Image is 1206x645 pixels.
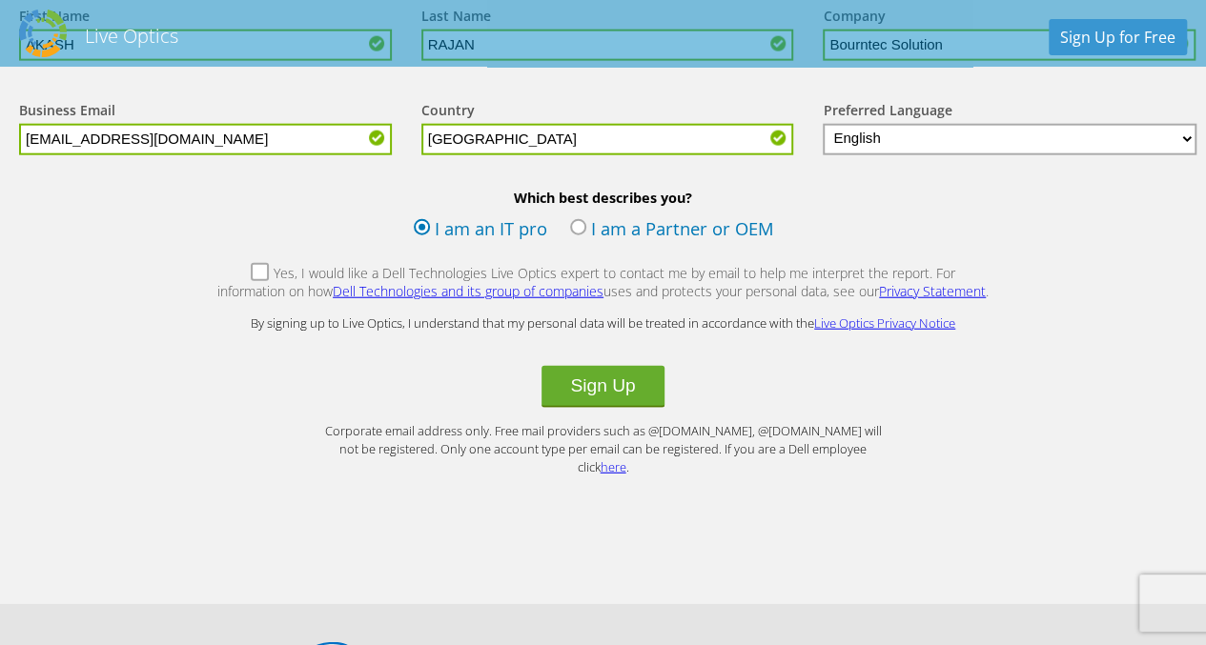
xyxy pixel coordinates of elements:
[216,264,991,305] label: Yes, I would like a Dell Technologies Live Optics expert to contact me by email to help me interp...
[19,10,67,57] img: Dell Dpack
[1049,19,1187,55] a: Sign Up for Free
[814,314,955,332] a: Live Optics Privacy Notice
[85,23,178,49] h2: Live Optics
[570,216,774,245] label: I am a Partner or OEM
[823,101,951,124] label: Preferred Language
[19,101,115,124] label: Business Email
[333,282,603,300] a: Dell Technologies and its group of companies
[414,216,547,245] label: I am an IT pro
[542,366,664,408] button: Sign Up
[879,282,986,300] a: Privacy Statement
[222,314,985,333] p: By signing up to Live Optics, I understand that my personal data will be treated in accordance wi...
[421,124,794,155] input: Start typing to search for a country
[421,101,475,124] label: Country
[317,422,889,475] p: Corporate email address only. Free mail providers such as @[DOMAIN_NAME], @[DOMAIN_NAME] will not...
[601,458,626,475] a: here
